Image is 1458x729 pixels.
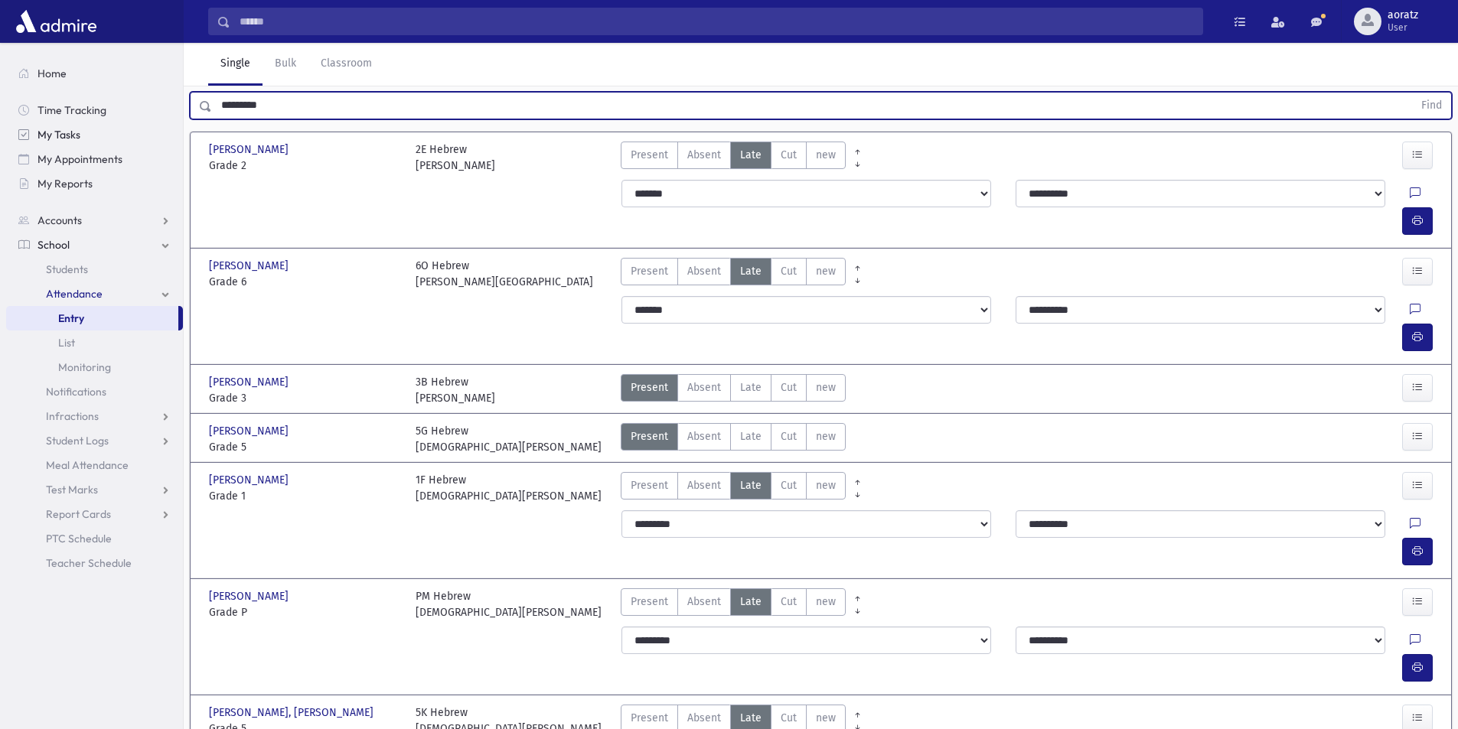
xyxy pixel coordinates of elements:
[38,103,106,117] span: Time Tracking
[58,360,111,374] span: Monitoring
[6,526,183,551] a: PTC Schedule
[209,488,400,504] span: Grade 1
[1388,21,1418,34] span: User
[816,147,836,163] span: new
[1412,93,1451,119] button: Find
[6,282,183,306] a: Attendance
[38,238,70,252] span: School
[740,379,762,395] span: Late
[6,147,183,171] a: My Appointments
[631,379,668,395] span: Present
[416,258,593,290] div: 6O Hebrew [PERSON_NAME][GEOGRAPHIC_DATA]
[208,43,263,86] a: Single
[209,158,400,174] span: Grade 2
[687,594,721,610] span: Absent
[621,423,846,455] div: AttTypes
[621,374,846,406] div: AttTypes
[631,147,668,163] span: Present
[416,472,602,504] div: 1F Hebrew [DEMOGRAPHIC_DATA][PERSON_NAME]
[209,705,377,721] span: [PERSON_NAME], [PERSON_NAME]
[416,423,602,455] div: 5G Hebrew [DEMOGRAPHIC_DATA][PERSON_NAME]
[6,257,183,282] a: Students
[6,453,183,477] a: Meal Attendance
[209,604,400,620] span: Grade P
[6,502,183,526] a: Report Cards
[631,477,668,493] span: Present
[46,434,109,447] span: Student Logs
[6,98,183,122] a: Time Tracking
[46,556,132,570] span: Teacher Schedule
[6,428,183,453] a: Student Logs
[631,594,668,610] span: Present
[58,336,75,350] span: List
[46,262,88,276] span: Students
[816,594,836,610] span: new
[308,43,384,86] a: Classroom
[740,477,762,493] span: Late
[6,404,183,428] a: Infractions
[46,483,98,496] span: Test Marks
[781,147,797,163] span: Cut
[621,588,846,620] div: AttTypes
[209,390,400,406] span: Grade 3
[740,428,762,444] span: Late
[209,423,292,439] span: [PERSON_NAME]
[631,710,668,726] span: Present
[6,171,183,196] a: My Reports
[209,439,400,455] span: Grade 5
[781,477,797,493] span: Cut
[6,355,183,379] a: Monitoring
[687,263,721,279] span: Absent
[816,379,836,395] span: new
[740,710,762,726] span: Late
[621,142,846,174] div: AttTypes
[416,588,602,620] div: PM Hebrew [DEMOGRAPHIC_DATA][PERSON_NAME]
[38,213,82,227] span: Accounts
[687,428,721,444] span: Absent
[46,532,112,545] span: PTC Schedule
[209,588,292,604] span: [PERSON_NAME]
[687,379,721,395] span: Absent
[816,477,836,493] span: new
[209,472,292,488] span: [PERSON_NAME]
[416,374,495,406] div: 3B Hebrew [PERSON_NAME]
[6,122,183,147] a: My Tasks
[416,142,495,174] div: 2E Hebrew [PERSON_NAME]
[38,152,122,166] span: My Appointments
[38,128,80,142] span: My Tasks
[6,379,183,404] a: Notifications
[687,710,721,726] span: Absent
[38,177,93,190] span: My Reports
[6,551,183,575] a: Teacher Schedule
[209,274,400,290] span: Grade 6
[687,477,721,493] span: Absent
[58,311,84,325] span: Entry
[740,263,762,279] span: Late
[6,208,183,233] a: Accounts
[740,594,762,610] span: Late
[740,147,762,163] span: Late
[209,374,292,390] span: [PERSON_NAME]
[781,428,797,444] span: Cut
[46,287,103,301] span: Attendance
[209,142,292,158] span: [PERSON_NAME]
[6,61,183,86] a: Home
[687,147,721,163] span: Absent
[631,428,668,444] span: Present
[6,477,183,502] a: Test Marks
[621,258,846,290] div: AttTypes
[209,258,292,274] span: [PERSON_NAME]
[12,6,100,37] img: AdmirePro
[816,428,836,444] span: new
[621,472,846,504] div: AttTypes
[6,330,183,355] a: List
[38,67,67,80] span: Home
[263,43,308,86] a: Bulk
[46,458,129,472] span: Meal Attendance
[816,263,836,279] span: new
[6,306,178,330] a: Entry
[230,8,1202,35] input: Search
[46,385,106,399] span: Notifications
[46,507,111,521] span: Report Cards
[781,379,797,395] span: Cut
